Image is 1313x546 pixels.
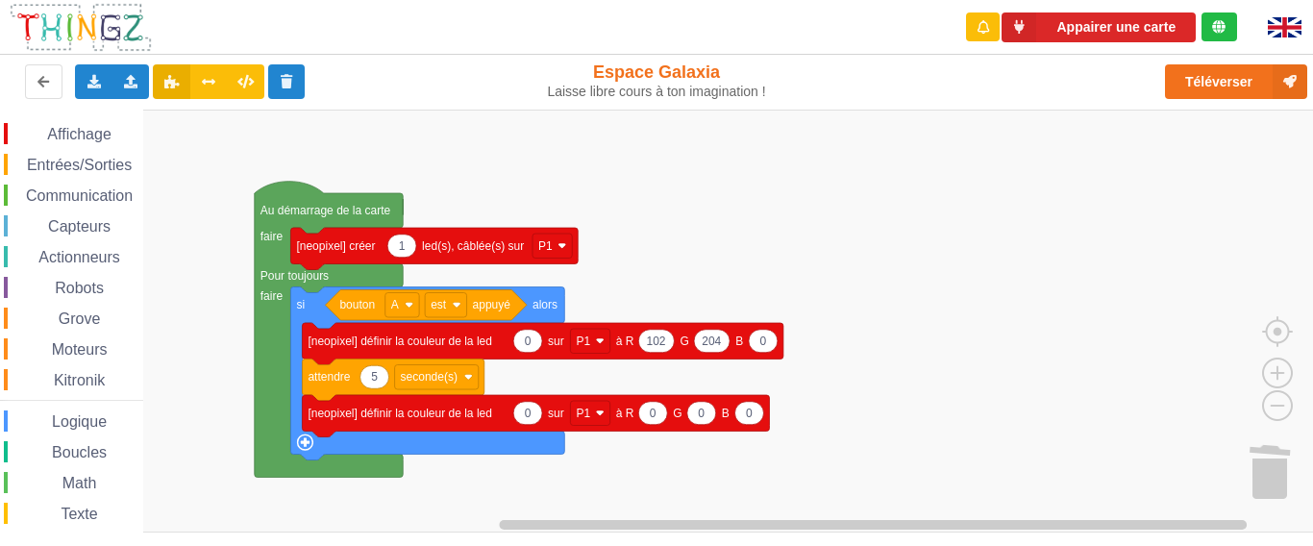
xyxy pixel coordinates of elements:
text: G [680,335,688,348]
text: attendre [308,370,350,384]
span: Math [60,475,100,491]
span: Capteurs [45,218,113,235]
span: Moteurs [49,341,111,358]
span: Kitronik [51,372,108,388]
img: thingz_logo.png [9,2,153,53]
span: Logique [49,413,110,430]
text: B [722,407,730,420]
text: A [391,298,399,311]
text: led(s), câblée(s) sur [422,239,524,253]
span: Texte [58,506,100,522]
div: Espace Galaxia [545,62,767,100]
div: Tu es connecté au serveur de création de Thingz [1202,12,1237,41]
span: Actionneurs [36,249,123,265]
text: P1 [576,335,590,348]
text: faire [260,288,284,302]
img: gb.png [1268,17,1301,37]
text: à R [616,335,634,348]
text: est [431,298,447,311]
span: Entrées/Sorties [24,157,135,173]
span: Grove [56,310,104,327]
div: Laisse libre cours à ton imagination ! [545,84,767,100]
text: [neopixel] définir la couleur de la led [308,335,491,348]
text: à R [616,407,634,420]
text: [neopixel] créer [296,239,375,253]
span: Boucles [49,444,110,460]
text: Pour toujours [260,268,329,282]
button: Téléverser [1165,64,1307,99]
text: G [673,407,681,420]
text: 1 [399,239,406,253]
text: 0 [525,335,532,348]
text: appuyé [473,298,511,311]
text: 204 [702,335,721,348]
text: 0 [746,407,753,420]
text: bouton [339,298,375,311]
text: sur [548,335,564,348]
text: P1 [576,407,590,420]
text: B [735,335,743,348]
span: Communication [23,187,136,204]
text: 0 [698,407,705,420]
text: 0 [759,335,766,348]
text: 0 [650,407,656,420]
text: si [296,298,305,311]
button: Appairer une carte [1002,12,1196,42]
text: 0 [525,407,532,420]
span: Robots [52,280,107,296]
text: faire [260,230,284,243]
text: [neopixel] définir la couleur de la led [308,407,491,420]
text: seconde(s) [401,370,458,384]
text: sur [548,407,564,420]
span: Affichage [44,126,113,142]
text: 102 [647,335,666,348]
text: alors [533,298,557,311]
text: 5 [371,370,378,384]
text: P1 [538,239,553,253]
text: Au démarrage de la carte [260,204,391,217]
